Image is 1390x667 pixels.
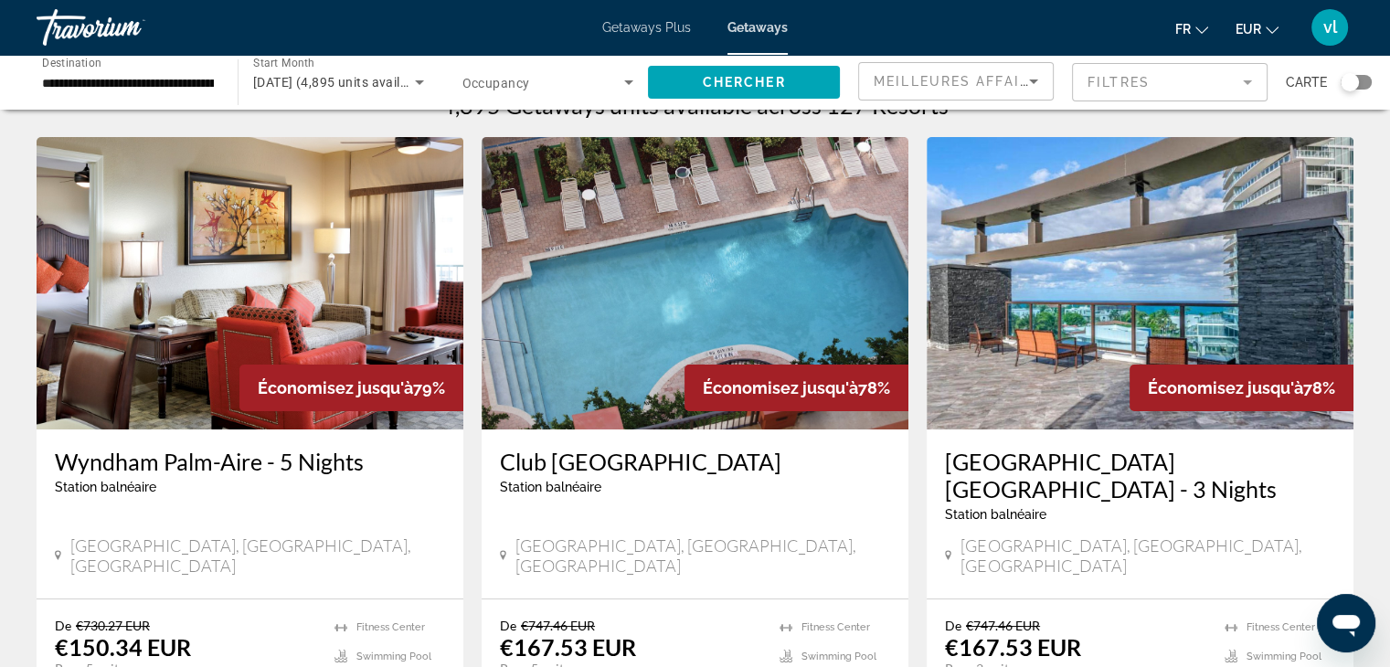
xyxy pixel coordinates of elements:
span: Économisez jusqu'à [703,378,858,397]
span: Station balnéaire [55,480,156,494]
span: Swimming Pool [356,651,431,662]
span: Swimming Pool [801,651,876,662]
div: 78% [684,365,908,411]
img: 3875I01X.jpg [37,137,463,429]
a: Club [GEOGRAPHIC_DATA] [500,448,890,475]
span: Start Month [253,57,314,69]
span: Fitness Center [801,621,870,633]
span: EUR [1236,22,1261,37]
button: Change currency [1236,16,1279,42]
span: Carte [1286,69,1327,95]
span: Meilleures affaires [874,74,1049,89]
span: €730.27 EUR [76,618,150,633]
span: De [945,618,961,633]
span: De [55,618,71,633]
span: Swimming Pool [1247,651,1321,662]
div: 79% [239,365,463,411]
p: €167.53 EUR [945,633,1081,661]
span: Station balnéaire [500,480,601,494]
a: Wyndham Palm-Aire - 5 Nights [55,448,445,475]
a: Travorium [37,4,219,51]
a: [GEOGRAPHIC_DATA] [GEOGRAPHIC_DATA] - 3 Nights [945,448,1335,503]
span: fr [1175,22,1191,37]
img: 2890O01X.jpg [482,137,908,429]
span: Fitness Center [356,621,425,633]
button: Filter [1072,62,1268,102]
span: [GEOGRAPHIC_DATA], [GEOGRAPHIC_DATA], [GEOGRAPHIC_DATA] [70,535,445,576]
span: Fitness Center [1247,621,1315,633]
span: Destination [42,56,101,69]
span: Occupancy [462,76,530,90]
span: €747.46 EUR [966,618,1040,633]
iframe: Bouton de lancement de la fenêtre de messagerie [1317,594,1375,652]
a: Getaways Plus [602,20,691,35]
span: €747.46 EUR [521,618,595,633]
p: €167.53 EUR [500,633,636,661]
p: €150.34 EUR [55,633,191,661]
span: De [500,618,516,633]
span: [DATE] (4,895 units available) [253,75,430,90]
div: 78% [1130,365,1353,411]
button: Chercher [648,66,840,99]
img: S458O01X.jpg [927,137,1353,429]
button: Change language [1175,16,1208,42]
span: Station balnéaire [945,507,1046,522]
mat-select: Sort by [874,70,1038,92]
span: Chercher [703,75,786,90]
span: [GEOGRAPHIC_DATA], [GEOGRAPHIC_DATA], [GEOGRAPHIC_DATA] [515,535,890,576]
span: Économisez jusqu'à [258,378,413,397]
button: User Menu [1306,8,1353,47]
span: vl [1323,18,1337,37]
span: Économisez jusqu'à [1148,378,1303,397]
span: [GEOGRAPHIC_DATA], [GEOGRAPHIC_DATA], [GEOGRAPHIC_DATA] [960,535,1335,576]
a: Getaways [727,20,788,35]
